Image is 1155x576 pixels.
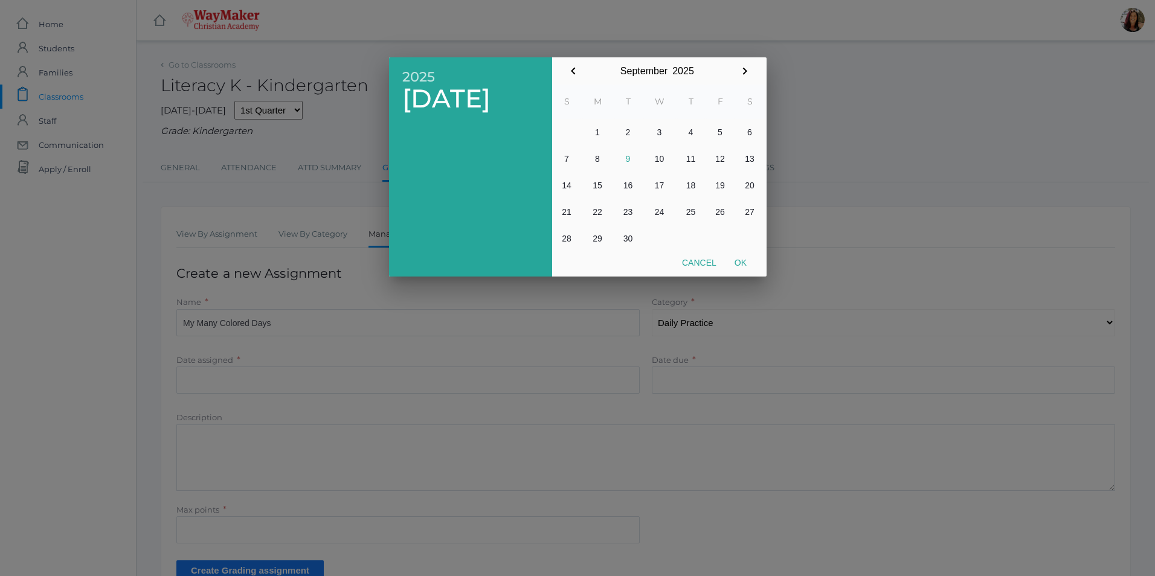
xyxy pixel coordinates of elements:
[582,225,614,252] button: 29
[614,199,643,225] button: 23
[673,252,725,274] button: Cancel
[735,119,765,146] button: 6
[677,146,706,172] button: 11
[735,199,765,225] button: 27
[552,225,582,252] button: 28
[706,119,735,146] button: 5
[677,172,706,199] button: 18
[655,96,664,107] abbr: Wednesday
[582,119,614,146] button: 1
[689,96,693,107] abbr: Thursday
[677,119,706,146] button: 4
[706,146,735,172] button: 12
[582,146,614,172] button: 8
[747,96,753,107] abbr: Saturday
[718,96,723,107] abbr: Friday
[564,96,570,107] abbr: Sunday
[735,146,765,172] button: 13
[643,146,677,172] button: 10
[582,199,614,225] button: 22
[677,199,706,225] button: 25
[725,252,756,274] button: Ok
[552,146,582,172] button: 7
[582,172,614,199] button: 15
[402,69,539,85] span: 2025
[552,199,582,225] button: 21
[614,146,643,172] button: 9
[706,172,735,199] button: 19
[614,225,643,252] button: 30
[643,172,677,199] button: 17
[552,172,582,199] button: 14
[402,85,539,113] span: [DATE]
[643,119,677,146] button: 3
[626,96,631,107] abbr: Tuesday
[594,96,602,107] abbr: Monday
[614,119,643,146] button: 2
[735,172,765,199] button: 20
[706,199,735,225] button: 26
[643,199,677,225] button: 24
[614,172,643,199] button: 16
